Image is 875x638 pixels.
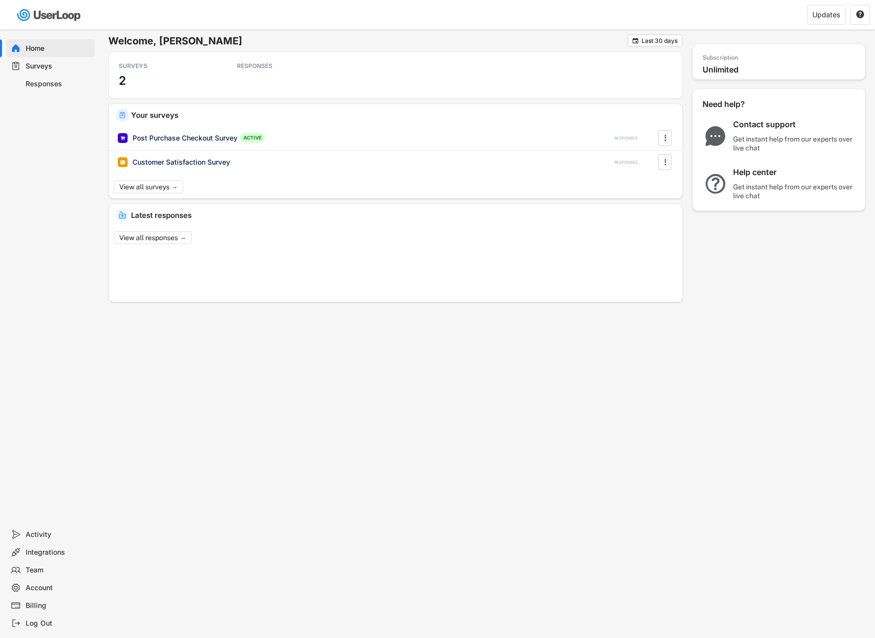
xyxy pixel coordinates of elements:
[131,212,675,219] div: Latest responses
[856,10,864,19] text: 
[108,35,627,47] h6: Welcome, [PERSON_NAME]
[119,212,126,219] img: IncomingMajor.svg
[119,62,207,70] div: SURVEYS
[26,62,91,71] div: Surveys
[664,157,666,167] text: 
[26,530,91,539] div: Activity
[733,167,856,177] div: Help center
[733,119,856,130] div: Contact support
[703,174,728,194] img: QuestionMarkInverseMajor.svg
[733,135,856,152] div: Get instant help from our experts over live chat
[26,619,91,628] div: Log Out
[15,5,84,25] img: userloop-logo-01.svg
[660,155,670,170] button: 
[133,133,237,143] div: Post Purchase Checkout Survey
[614,160,638,165] div: RESPONSES
[114,231,192,244] button: View all responses →
[703,126,728,146] img: ChatMajor.svg
[632,37,639,44] button: 
[26,79,91,89] div: Responses
[641,38,677,44] div: Last 30 days
[133,157,230,167] div: Customer Satisfaction Survey
[26,44,91,53] div: Home
[703,99,772,109] div: Need help?
[26,601,91,610] div: Billing
[26,583,91,593] div: Account
[614,136,638,141] div: RESPONSES
[812,11,840,18] div: Updates
[733,182,856,200] div: Get instant help from our experts over live chat
[856,10,865,19] button: 
[237,62,326,70] div: RESPONSES
[119,73,126,88] h3: 2
[633,37,639,44] text: 
[114,180,183,193] button: View all surveys →
[131,111,675,119] div: Your surveys
[26,566,91,575] div: Team
[660,131,670,145] button: 
[240,133,265,143] div: ACTIVE
[703,54,738,62] div: Subscription
[703,65,860,75] div: Unlimited
[26,548,91,557] div: Integrations
[664,133,666,143] text: 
